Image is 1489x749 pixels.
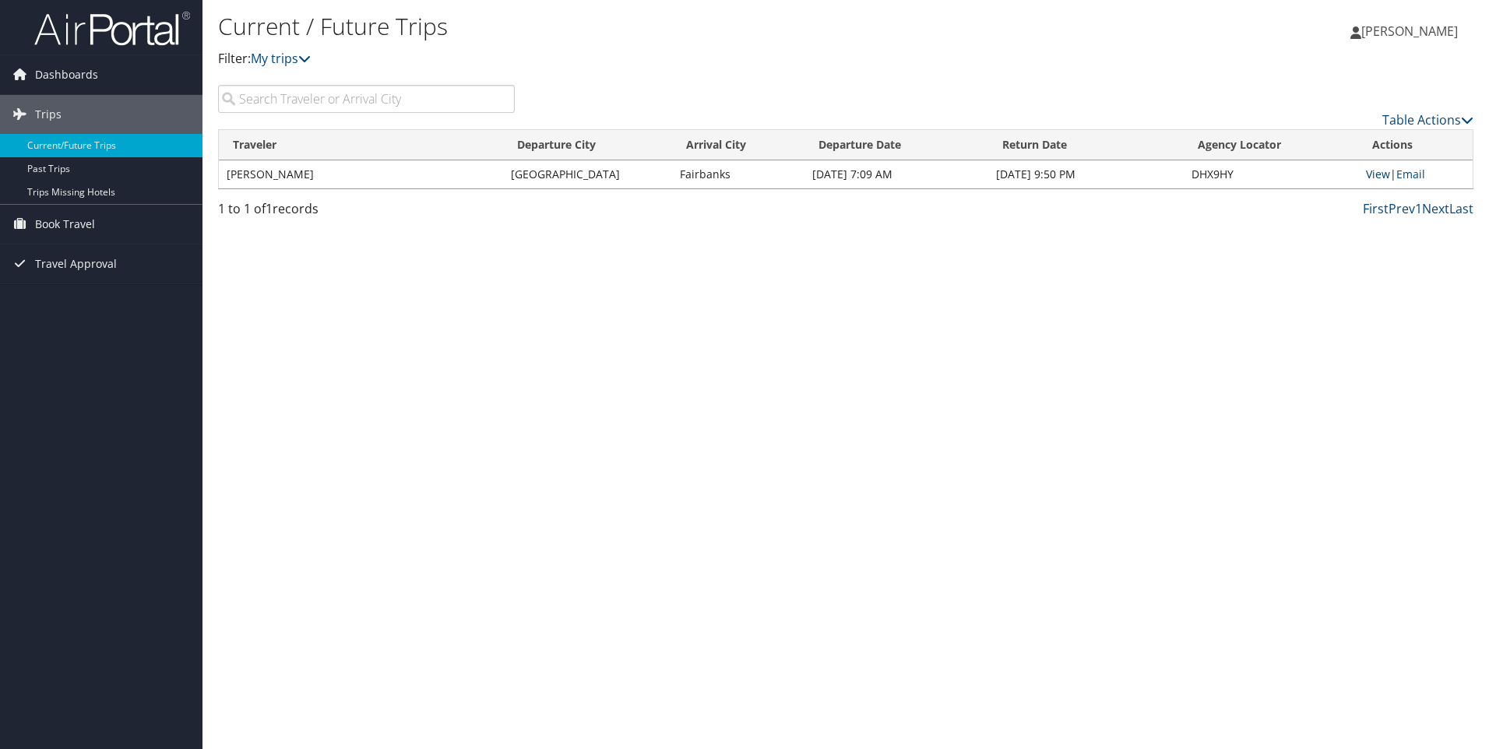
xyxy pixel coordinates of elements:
[672,160,804,188] td: Fairbanks
[1422,200,1449,217] a: Next
[35,244,117,283] span: Travel Approval
[1389,200,1415,217] a: Prev
[219,130,503,160] th: Traveler: activate to sort column ascending
[34,10,190,47] img: airportal-logo.png
[35,205,95,244] span: Book Travel
[218,199,515,226] div: 1 to 1 of records
[1415,200,1422,217] a: 1
[988,130,1184,160] th: Return Date: activate to sort column ascending
[672,130,804,160] th: Arrival City: activate to sort column ascending
[35,95,62,134] span: Trips
[1184,160,1359,188] td: DHX9HY
[1396,167,1425,181] a: Email
[1382,111,1473,128] a: Table Actions
[218,49,1055,69] p: Filter:
[1363,200,1389,217] a: First
[1361,23,1458,40] span: [PERSON_NAME]
[503,130,671,160] th: Departure City: activate to sort column ascending
[1184,130,1359,160] th: Agency Locator: activate to sort column ascending
[219,160,503,188] td: [PERSON_NAME]
[804,160,988,188] td: [DATE] 7:09 AM
[988,160,1184,188] td: [DATE] 9:50 PM
[1366,167,1390,181] a: View
[251,50,311,67] a: My trips
[218,10,1055,43] h1: Current / Future Trips
[503,160,671,188] td: [GEOGRAPHIC_DATA]
[804,130,988,160] th: Departure Date: activate to sort column descending
[266,200,273,217] span: 1
[218,85,515,113] input: Search Traveler or Arrival City
[1358,160,1473,188] td: |
[1358,130,1473,160] th: Actions
[1350,8,1473,55] a: [PERSON_NAME]
[1449,200,1473,217] a: Last
[35,55,98,94] span: Dashboards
